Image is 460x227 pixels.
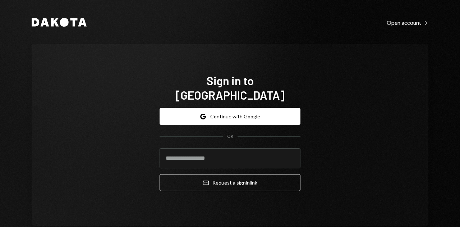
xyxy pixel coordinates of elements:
[387,19,428,26] div: Open account
[160,73,300,102] h1: Sign in to [GEOGRAPHIC_DATA]
[160,108,300,125] button: Continue with Google
[387,18,428,26] a: Open account
[227,133,233,140] div: OR
[160,174,300,191] button: Request a signinlink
